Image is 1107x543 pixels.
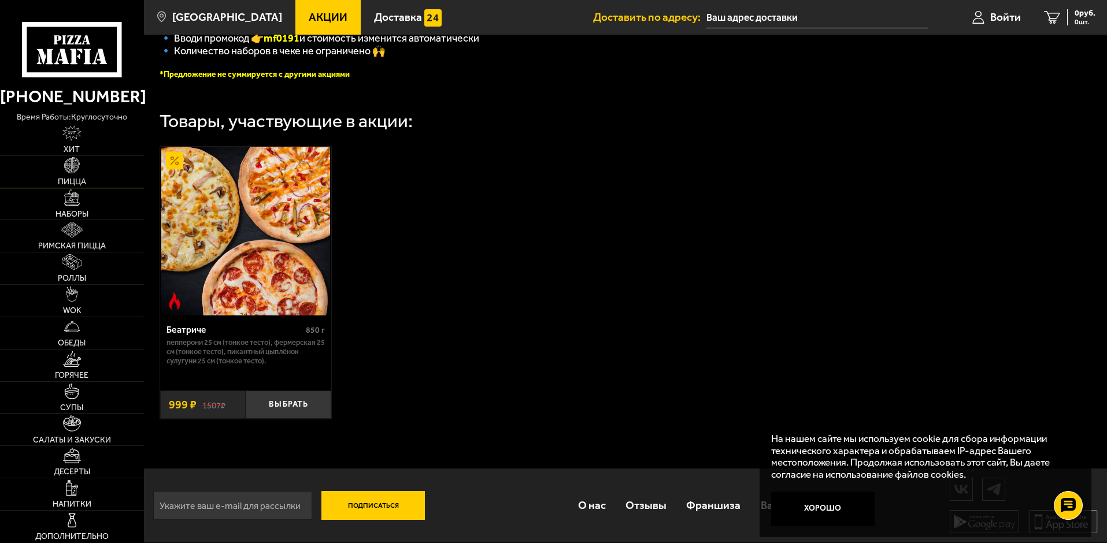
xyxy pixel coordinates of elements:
[160,69,350,79] font: *Предложение не суммируется с другими акциями
[321,491,425,520] button: Подписаться
[63,307,81,315] span: WOK
[166,338,325,366] p: Пепперони 25 см (тонкое тесто), Фермерская 25 см (тонкое тесто), Пикантный цыплёнок сулугуни 25 с...
[161,147,330,315] img: Беатриче
[58,274,86,282] span: Роллы
[64,146,80,154] span: Хит
[264,32,299,44] b: mf0191
[246,390,331,419] button: Выбрать
[424,9,442,27] img: 15daf4d41897b9f0e9f617042186c801.svg
[1075,9,1095,17] span: 0 руб.
[160,147,332,315] a: АкционныйОстрое блюдоБеатриче
[202,399,225,410] s: 1507 ₽
[58,178,86,186] span: Пицца
[771,492,875,526] button: Хорошо
[160,32,479,44] span: 🔹 Вводи промокод 👉 и стоимость изменится автоматически
[616,486,676,524] a: Отзывы
[706,7,928,28] input: Ваш адрес доставки
[54,468,90,476] span: Десерты
[33,436,111,444] span: Салаты и закуски
[169,397,197,411] span: 999 ₽
[38,242,106,250] span: Римская пицца
[160,112,413,131] div: Товары, участвующие в акции:
[374,12,422,23] span: Доставка
[166,152,183,169] img: Акционный
[568,486,615,524] a: О нас
[53,500,91,508] span: Напитки
[55,210,88,218] span: Наборы
[55,371,88,380] span: Горячее
[153,491,312,520] input: Укажите ваш e-mail для рассылки
[1075,18,1095,25] span: 0 шт.
[35,533,109,541] span: Дополнительно
[676,486,750,524] a: Франшиза
[166,324,303,335] div: Беатриче
[160,44,385,57] span: 🔹 Количество наборов в чеке не ограничено 🙌
[751,486,819,524] a: Вакансии
[306,325,325,335] span: 850 г
[60,404,83,412] span: Супы
[166,292,183,310] img: Острое блюдо
[58,339,86,347] span: Обеды
[990,12,1021,23] span: Войти
[771,433,1073,481] p: На нашем сайте мы используем cookie для сбора информации технического характера и обрабатываем IP...
[593,12,706,23] span: Доставить по адресу:
[309,12,347,23] span: Акции
[172,12,282,23] span: [GEOGRAPHIC_DATA]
